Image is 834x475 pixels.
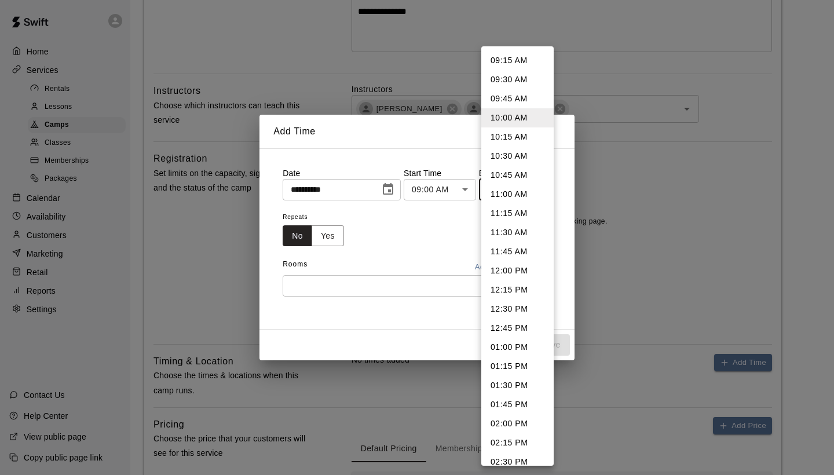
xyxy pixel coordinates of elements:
[481,127,554,147] li: 10:15 AM
[481,204,554,223] li: 11:15 AM
[481,223,554,242] li: 11:30 AM
[481,338,554,357] li: 01:00 PM
[481,452,554,472] li: 02:30 PM
[481,261,554,280] li: 12:00 PM
[481,414,554,433] li: 02:00 PM
[481,299,554,319] li: 12:30 PM
[481,395,554,414] li: 01:45 PM
[481,433,554,452] li: 02:15 PM
[481,185,554,204] li: 11:00 AM
[481,376,554,395] li: 01:30 PM
[481,70,554,89] li: 09:30 AM
[481,166,554,185] li: 10:45 AM
[481,51,554,70] li: 09:15 AM
[481,280,554,299] li: 12:15 PM
[481,108,554,127] li: 10:00 AM
[481,319,554,338] li: 12:45 PM
[481,357,554,376] li: 01:15 PM
[481,147,554,166] li: 10:30 AM
[481,89,554,108] li: 09:45 AM
[481,242,554,261] li: 11:45 AM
